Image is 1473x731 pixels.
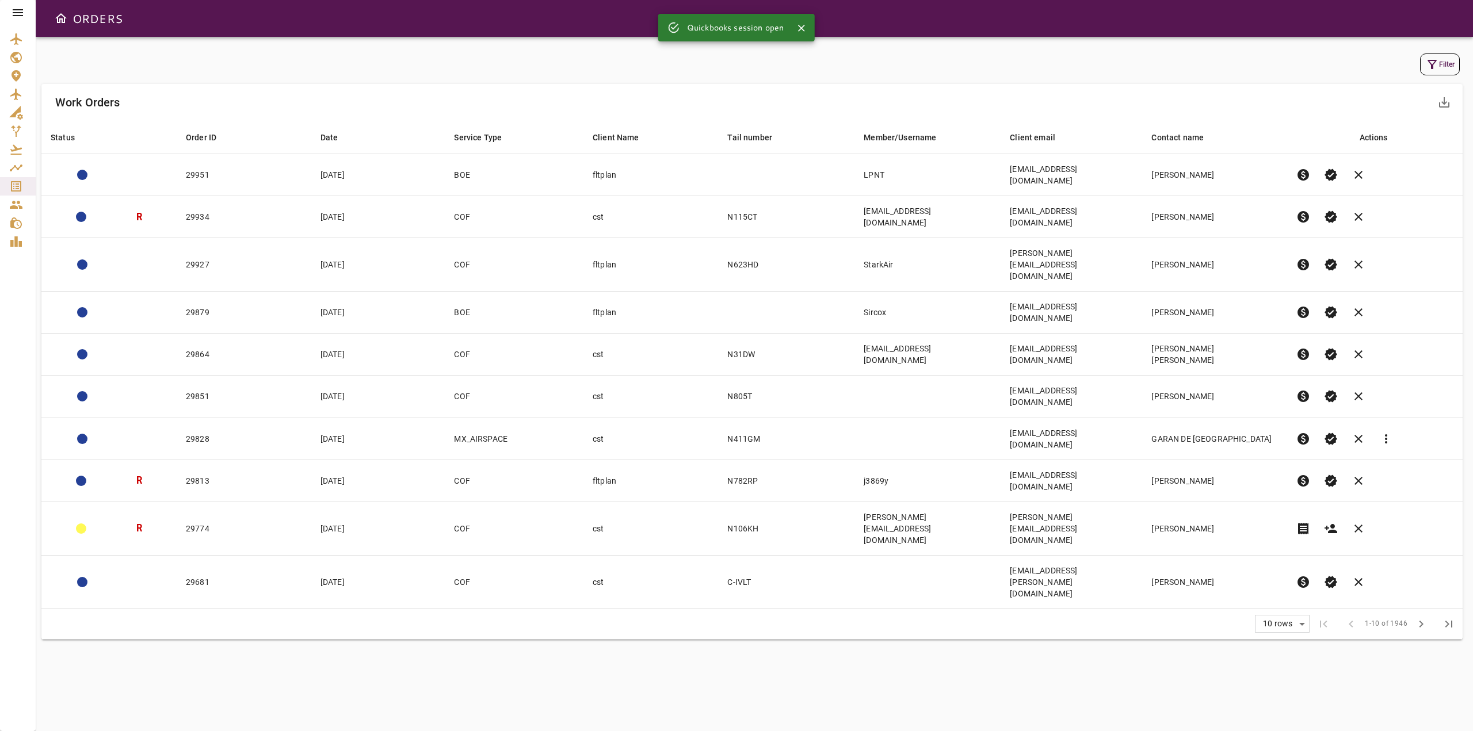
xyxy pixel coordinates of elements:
[311,418,445,460] td: [DATE]
[854,196,1001,238] td: [EMAIL_ADDRESS][DOMAIN_NAME]
[445,376,583,418] td: COF
[77,391,87,401] div: ADMIN
[1324,474,1338,488] span: verified
[1289,298,1317,326] button: Pre-Invoice order
[1296,305,1310,319] span: paid
[793,20,810,37] button: Close
[1289,203,1317,231] button: Pre-Invoice order
[854,502,1001,555] td: [PERSON_NAME][EMAIL_ADDRESS][DOMAIN_NAME]
[76,523,86,534] div: ADMIN
[136,474,142,487] h3: R
[593,131,654,144] span: Client Name
[1010,131,1055,144] div: Client email
[51,131,90,144] span: Status
[718,418,854,460] td: N411GM
[1296,474,1310,488] span: paid
[718,196,854,238] td: N115CT
[311,555,445,608] td: [DATE]
[583,334,718,376] td: cst
[727,131,787,144] span: Tail number
[1317,568,1345,596] button: Set Permit Ready
[445,460,583,502] td: COF
[1260,619,1295,629] div: 10 rows
[1345,340,1372,368] button: Cancel order
[1345,161,1372,189] button: Cancel order
[718,555,854,608] td: C-IVLT
[1142,196,1287,238] td: [PERSON_NAME]
[854,154,1001,196] td: LPNT
[136,211,142,224] h3: R
[1296,432,1310,446] span: paid
[1289,467,1317,495] button: Pre-Invoice order
[1001,196,1142,238] td: [EMAIL_ADDRESS][DOMAIN_NAME]
[1352,522,1365,535] span: clear
[1289,568,1317,596] button: Pre-Invoice order
[718,334,854,376] td: N31DW
[1345,467,1372,495] button: Cancel order
[1289,161,1317,189] button: Pre-Invoice order
[445,154,583,196] td: BOE
[445,238,583,292] td: COF
[1352,258,1365,271] span: clear
[1317,515,1345,542] button: Create customer
[1317,467,1345,495] button: Set Permit Ready
[1151,131,1204,144] div: Contact name
[177,460,311,502] td: 29813
[1345,425,1372,453] button: Cancel order
[583,418,718,460] td: cst
[1296,522,1310,535] span: receipt
[1435,610,1463,638] span: Last Page
[583,292,718,334] td: fltplan
[864,131,936,144] div: Member/Username
[1345,203,1372,231] button: Cancel order
[1317,340,1345,368] button: Set Permit Ready
[177,334,311,376] td: 29864
[583,555,718,608] td: cst
[77,349,87,359] div: ADMIN
[177,238,311,292] td: 29927
[1352,168,1365,182] span: clear
[1345,382,1372,410] button: Cancel order
[1352,389,1365,403] span: clear
[311,154,445,196] td: [DATE]
[727,131,772,144] div: Tail number
[854,292,1001,334] td: Sircox
[1256,615,1309,633] div: 10 rows
[77,307,87,317] div: ACTION REQUIRED
[311,376,445,418] td: [DATE]
[1001,376,1142,418] td: [EMAIL_ADDRESS][DOMAIN_NAME]
[1317,382,1345,410] button: Set Permit Ready
[1317,161,1345,189] button: Set Permit Ready
[1289,425,1317,453] button: Pre-Invoice order
[1001,334,1142,376] td: [EMAIL_ADDRESS][DOMAIN_NAME]
[445,502,583,555] td: COF
[1289,515,1317,542] button: Invoice order
[1310,610,1337,638] span: First Page
[1142,238,1287,292] td: [PERSON_NAME]
[864,131,951,144] span: Member/Username
[1296,168,1310,182] span: paid
[1437,95,1451,109] span: save_alt
[583,196,718,238] td: cst
[311,502,445,555] td: [DATE]
[1142,460,1287,502] td: [PERSON_NAME]
[311,460,445,502] td: [DATE]
[583,460,718,502] td: fltplan
[1372,425,1400,453] button: Reports
[1001,460,1142,502] td: [EMAIL_ADDRESS][DOMAIN_NAME]
[445,334,583,376] td: COF
[583,502,718,555] td: cst
[583,238,718,292] td: fltplan
[1324,432,1338,446] span: verified
[177,292,311,334] td: 29879
[1345,251,1372,278] button: Cancel order
[311,238,445,292] td: [DATE]
[1317,251,1345,278] button: Set Permit Ready
[186,131,216,144] div: Order ID
[77,170,87,180] div: ACTION REQUIRED
[77,434,87,444] div: ACTION REQUIRED
[583,376,718,418] td: cst
[718,376,854,418] td: N805T
[49,7,72,30] button: Open drawer
[55,93,120,112] h6: Work Orders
